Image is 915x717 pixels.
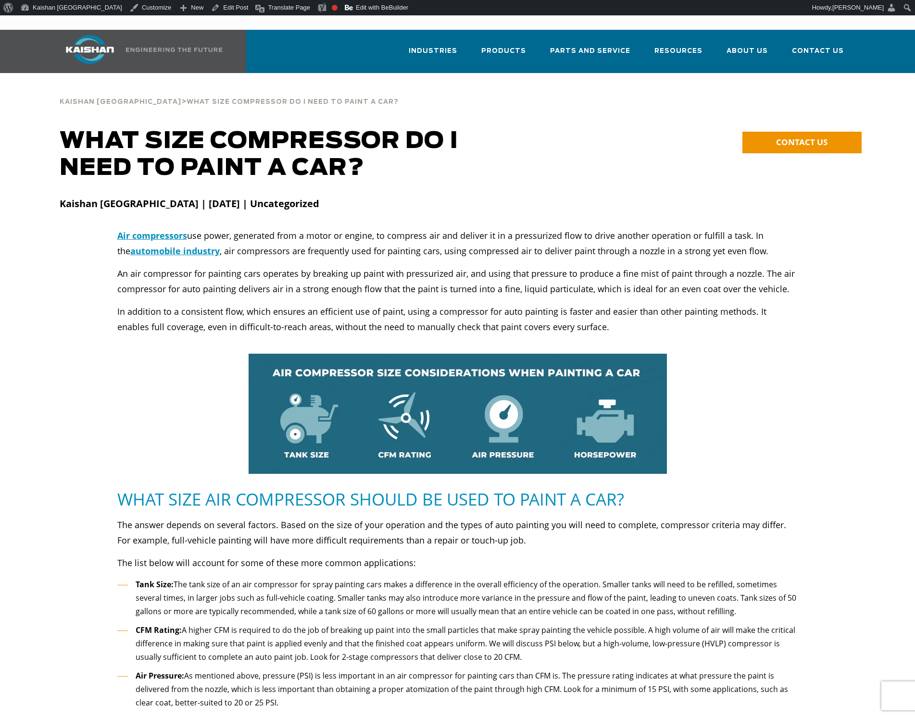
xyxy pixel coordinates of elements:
h5: What Size Air Compressor Should Be Used To Paint A Car? [117,488,798,510]
img: Engineering the future [126,48,222,52]
a: Resources [654,38,702,71]
a: About Us [727,38,768,71]
li: As mentioned above, pressure (PSI) is less important in an air compressor for painting cars than ... [117,669,798,710]
p: In addition to a consistent flow, which ensures an efficient use of paint, using a compressor for... [117,304,798,334]
img: kaishan logo [54,35,126,64]
p: An air compressor for painting cars operates by breaking up paint with pressurized air, and using... [117,266,798,297]
p: use power, generated from a motor or engine, to compress air and deliver it in a pressurized flow... [117,228,798,259]
span: About Us [727,46,768,57]
a: What Size Compressor Do I Need To Paint A Car? [187,97,399,106]
p: The list below will account for some of these more common applications: [117,555,798,570]
a: automobile industry [130,245,220,257]
span: [PERSON_NAME] [832,4,884,11]
a: Products [481,38,526,71]
span: Contact Us [792,46,844,57]
strong: Tank Size: [136,579,174,590]
a: Parts and Service [550,38,630,71]
span: Parts and Service [550,46,630,57]
div: > [60,87,399,110]
div: Focus keyphrase not set [332,5,338,11]
strong: Air Pressure: [136,670,184,681]
a: Air compressors [117,230,187,241]
span: Kaishan [GEOGRAPHIC_DATA] [60,99,181,105]
img: What Size Compressor Do I Need To Paint A Car? [249,354,667,474]
strong: Kaishan [GEOGRAPHIC_DATA] | [DATE] | Uncategorized [60,197,319,210]
li: A higher CFM is required to do the job of breaking up paint into the small particles that make sp... [117,623,798,664]
li: The tank size of an air compressor for spray painting cars makes a difference in the overall effi... [117,578,798,618]
span: Products [481,46,526,57]
a: CONTACT US [742,132,862,153]
strong: CFM Rating: [136,625,182,635]
a: Industries [409,38,457,71]
span: WHAT SIZE COMPRESSOR DO I NEED TO PAINT A CAR? [60,130,458,180]
a: Kaishan USA [54,30,224,73]
p: The answer depends on several factors. Based on the size of your operation and the types of auto ... [117,517,798,548]
a: Kaishan [GEOGRAPHIC_DATA] [60,97,181,106]
a: Contact Us [792,38,844,71]
span: What Size Compressor Do I Need To Paint A Car? [187,99,399,105]
span: CONTACT US [776,136,827,148]
span: Industries [409,46,457,57]
span: Resources [654,46,702,57]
